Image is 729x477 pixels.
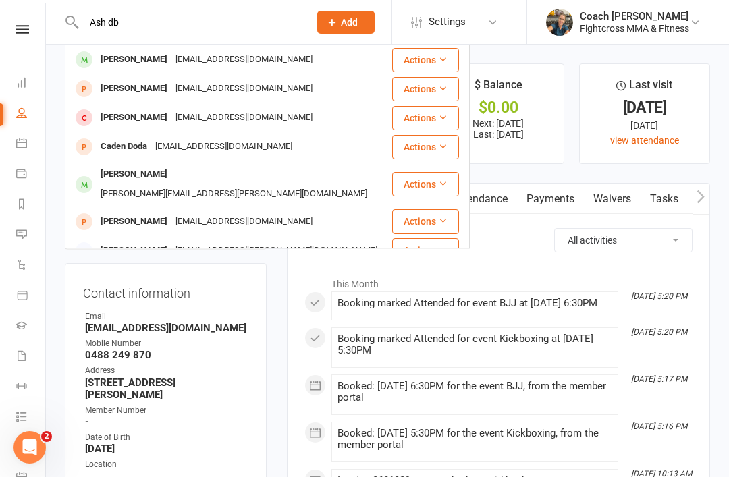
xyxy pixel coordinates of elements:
[85,458,248,471] div: Location
[97,212,171,231] div: [PERSON_NAME]
[83,281,248,300] h3: Contact information
[16,99,47,130] a: People
[392,77,459,101] button: Actions
[85,416,248,428] strong: -
[41,431,52,442] span: 2
[475,76,522,101] div: $ Balance
[580,10,689,22] div: Coach [PERSON_NAME]
[392,172,459,196] button: Actions
[85,404,248,417] div: Member Number
[97,108,171,128] div: [PERSON_NAME]
[97,137,151,157] div: Caden Doda
[304,228,693,249] h3: Activity
[16,160,47,190] a: Payments
[16,130,47,160] a: Calendar
[429,7,466,37] span: Settings
[85,322,248,334] strong: [EMAIL_ADDRESS][DOMAIN_NAME]
[610,135,679,146] a: view attendance
[444,184,517,215] a: Attendance
[580,22,689,34] div: Fightcross MMA & Fitness
[85,349,248,361] strong: 0488 249 870
[85,376,248,401] strong: [STREET_ADDRESS][PERSON_NAME]
[392,48,459,72] button: Actions
[13,431,46,464] iframe: Intercom live chat
[171,241,381,260] div: [EMAIL_ADDRESS][PERSON_NAME][DOMAIN_NAME]
[85,443,248,455] strong: [DATE]
[631,422,687,431] i: [DATE] 5:16 PM
[517,184,584,215] a: Payments
[85,310,248,323] div: Email
[337,381,612,403] div: Booked: [DATE] 6:30PM for the event BJJ, from the member portal
[337,333,612,356] div: Booking marked Attended for event Kickboxing at [DATE] 5:30PM
[151,137,296,157] div: [EMAIL_ADDRESS][DOMAIN_NAME]
[16,190,47,221] a: Reports
[304,270,693,291] li: This Month
[341,17,358,28] span: Add
[592,118,697,133] div: [DATE]
[16,281,47,312] a: Product Sales
[641,184,688,215] a: Tasks
[392,209,459,233] button: Actions
[171,212,317,231] div: [EMAIL_ADDRESS][DOMAIN_NAME]
[592,101,697,115] div: [DATE]
[85,431,248,444] div: Date of Birth
[85,337,248,350] div: Mobile Number
[97,50,171,69] div: [PERSON_NAME]
[337,428,612,451] div: Booked: [DATE] 5:30PM for the event Kickboxing, from the member portal
[392,135,459,159] button: Actions
[392,238,459,262] button: Actions
[85,364,248,377] div: Address
[97,241,171,260] div: [PERSON_NAME]
[337,298,612,309] div: Booking marked Attended for event BJJ at [DATE] 6:30PM
[16,69,47,99] a: Dashboard
[171,50,317,69] div: [EMAIL_ADDRESS][DOMAIN_NAME]
[631,291,687,301] i: [DATE] 5:20 PM
[392,106,459,130] button: Actions
[171,108,317,128] div: [EMAIL_ADDRESS][DOMAIN_NAME]
[171,79,317,99] div: [EMAIL_ADDRESS][DOMAIN_NAME]
[446,118,551,140] p: Next: [DATE] Last: [DATE]
[546,9,573,36] img: thumb_image1623694743.png
[616,76,672,101] div: Last visit
[584,184,641,215] a: Waivers
[97,79,171,99] div: [PERSON_NAME]
[446,101,551,115] div: $0.00
[317,11,375,34] button: Add
[97,165,171,184] div: [PERSON_NAME]
[97,184,371,204] div: [PERSON_NAME][EMAIL_ADDRESS][PERSON_NAME][DOMAIN_NAME]
[631,327,687,337] i: [DATE] 5:20 PM
[631,374,687,384] i: [DATE] 5:17 PM
[80,13,300,32] input: Search...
